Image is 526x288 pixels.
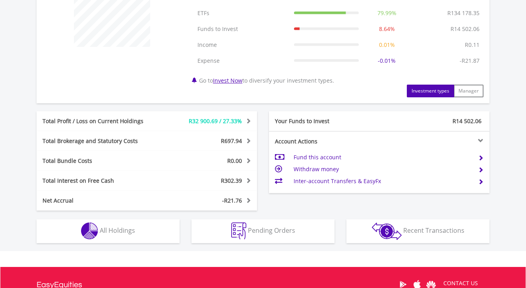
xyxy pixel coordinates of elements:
td: 79.99% [363,5,411,21]
div: Account Actions [269,137,379,145]
td: 8.64% [363,21,411,37]
button: Manager [454,85,483,97]
td: ETFs [193,5,290,21]
div: Total Interest on Free Cash [37,177,165,185]
img: transactions-zar-wht.png [372,222,402,240]
button: Pending Orders [191,219,335,243]
td: 0.01% [363,37,411,53]
div: Total Bundle Costs [37,157,165,165]
td: Withdraw money [294,163,472,175]
span: All Holdings [100,226,135,235]
span: R302.39 [221,177,242,184]
td: Fund this account [294,151,472,163]
td: -R21.87 [456,53,483,69]
a: Invest Now [213,77,242,84]
button: Recent Transactions [346,219,489,243]
span: -R21.76 [222,197,242,204]
div: Net Accrual [37,197,165,205]
button: Investment types [407,85,454,97]
td: Inter-account Transfers & EasyFx [294,175,472,187]
img: pending_instructions-wht.png [231,222,246,240]
span: Recent Transactions [403,226,464,235]
td: -0.01% [363,53,411,69]
td: Expense [193,53,290,69]
span: R697.94 [221,137,242,145]
span: R32 900.69 / 27.33% [189,117,242,125]
button: All Holdings [37,219,180,243]
span: R14 502.06 [453,117,482,125]
div: Total Brokerage and Statutory Costs [37,137,165,145]
td: R0.11 [461,37,483,53]
span: Pending Orders [248,226,295,235]
img: holdings-wht.png [81,222,98,240]
td: R14 502.06 [447,21,483,37]
td: R134 178.35 [443,5,483,21]
span: R0.00 [227,157,242,164]
div: Total Profit / Loss on Current Holdings [37,117,165,125]
div: Your Funds to Invest [269,117,379,125]
td: Funds to Invest [193,21,290,37]
td: Income [193,37,290,53]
